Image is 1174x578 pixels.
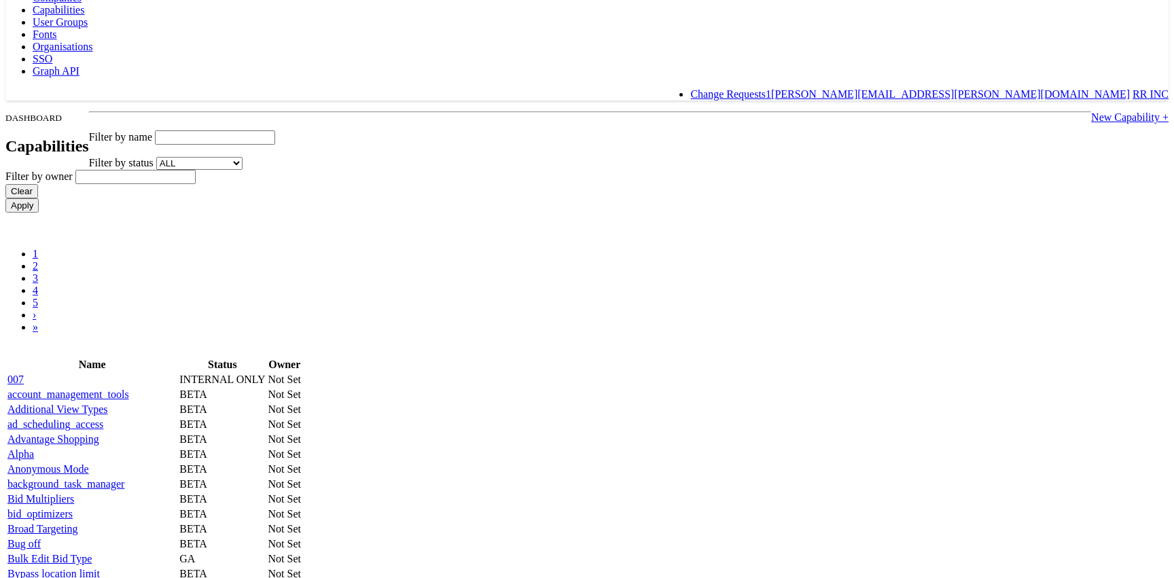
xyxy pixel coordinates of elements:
input: Clear [5,184,38,198]
td: Not Set [268,537,302,551]
a: Additional View Types [7,403,108,415]
a: New Capability + [1091,111,1169,123]
td: Not Set [268,373,302,386]
a: [PERSON_NAME][EMAIL_ADDRESS][PERSON_NAME][DOMAIN_NAME] [771,88,1130,100]
a: Bid Multipliers [7,493,74,505]
span: 1 [766,88,771,100]
span: BETA [179,463,207,475]
a: Broad Targeting [7,523,78,535]
a: RR INC [1133,88,1169,100]
span: BETA [179,389,207,400]
td: Not Set [268,448,302,461]
a: account_management_tools [7,389,129,400]
small: DASHBOARD [5,113,62,123]
span: Filter by status [89,157,154,168]
td: Not Set [268,418,302,431]
a: Advantage Shopping [7,433,99,445]
span: BETA [179,538,207,549]
span: BETA [179,433,207,445]
span: Filter by name [89,131,152,143]
a: Bug off [7,538,41,549]
span: BETA [179,493,207,505]
td: Not Set [268,477,302,491]
td: Not Set [268,507,302,521]
a: Organisations [33,41,93,52]
a: Fonts [33,29,57,40]
a: 1 [33,248,38,259]
a: Capabilities [33,4,84,16]
a: Alpha [7,448,34,460]
a: 4 [33,285,38,296]
span: BETA [179,508,207,520]
a: User Groups [33,16,88,28]
a: 2 [33,260,38,272]
a: Bulk Edit Bid Type [7,553,92,564]
span: Filter by owner [5,170,73,182]
th: Name [7,358,177,372]
a: SSO [33,53,52,65]
a: Graph API [33,65,79,77]
a: » [33,321,38,333]
td: Not Set [268,388,302,401]
td: Not Set [268,552,302,566]
td: Not Set [268,492,302,506]
a: › [33,309,36,321]
span: GA [179,553,195,564]
td: Not Set [268,403,302,416]
td: Not Set [268,433,302,446]
a: 007 [7,374,24,385]
a: 5 [33,297,38,308]
a: bid_optimizers [7,508,73,520]
a: ad_scheduling_access [7,418,103,430]
a: Change Requests1 [690,88,771,100]
span: BETA [179,403,207,415]
span: BETA [179,448,207,460]
th: Owner [268,358,302,372]
a: Anonymous Mode [7,463,89,475]
td: Not Set [268,522,302,536]
span: BETA [179,523,207,535]
h2: Capabilities [5,137,89,156]
span: BETA [179,418,207,430]
input: Apply [5,198,39,213]
span: INTERNAL ONLY [179,374,265,385]
a: background_task_manager [7,478,124,490]
th: Status [179,358,266,372]
a: 3 [33,272,38,284]
span: BETA [179,478,207,490]
td: Not Set [268,463,302,476]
